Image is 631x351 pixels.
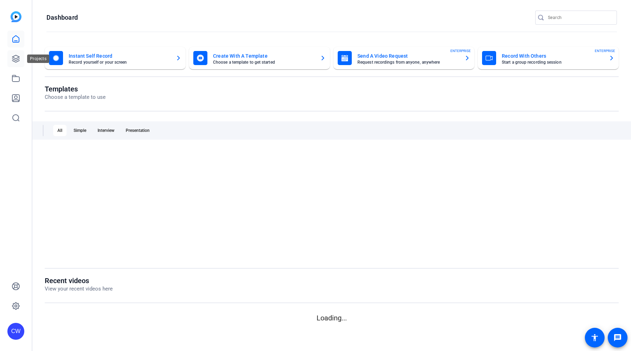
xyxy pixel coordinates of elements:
[502,52,603,60] mat-card-title: Record With Others
[69,60,170,64] mat-card-subtitle: Record yourself or your screen
[93,125,119,136] div: Interview
[450,48,471,53] span: ENTERPRISE
[333,47,474,69] button: Send A Video RequestRequest recordings from anyone, anywhereENTERPRISE
[213,60,314,64] mat-card-subtitle: Choose a template to get started
[189,47,330,69] button: Create With A TemplateChoose a template to get started
[213,52,314,60] mat-card-title: Create With A Template
[11,11,21,22] img: blue-gradient.svg
[591,333,599,342] mat-icon: accessibility
[69,125,90,136] div: Simple
[121,125,154,136] div: Presentation
[45,285,113,293] p: View your recent videos here
[45,276,113,285] h1: Recent videos
[7,323,24,340] div: CW
[595,48,615,53] span: ENTERPRISE
[69,52,170,60] mat-card-title: Instant Self Record
[45,85,106,93] h1: Templates
[613,333,622,342] mat-icon: message
[45,313,619,323] p: Loading...
[46,13,78,22] h1: Dashboard
[53,125,67,136] div: All
[357,52,459,60] mat-card-title: Send A Video Request
[27,55,49,63] div: Projects
[478,47,619,69] button: Record With OthersStart a group recording sessionENTERPRISE
[548,13,611,22] input: Search
[502,60,603,64] mat-card-subtitle: Start a group recording session
[357,60,459,64] mat-card-subtitle: Request recordings from anyone, anywhere
[45,47,186,69] button: Instant Self RecordRecord yourself or your screen
[45,93,106,101] p: Choose a template to use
